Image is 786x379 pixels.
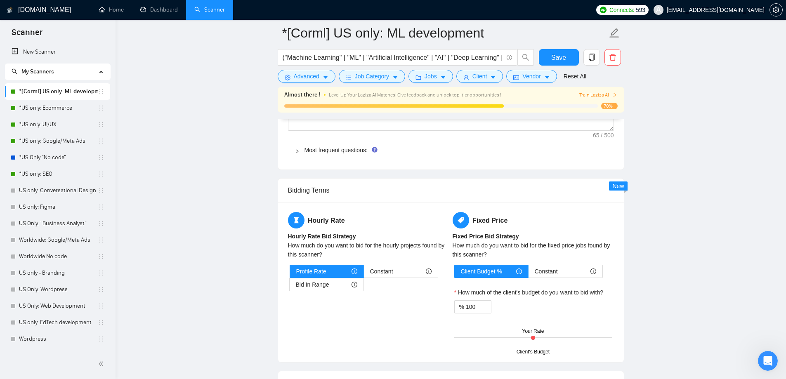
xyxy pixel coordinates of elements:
[13,170,129,195] div: You can give it a try, but if the issue isn’t resolved, we’ll need to wait for a response from th...
[609,28,620,38] span: edit
[517,49,534,66] button: search
[609,5,634,14] span: Connects:
[98,270,104,276] span: holder
[456,70,503,83] button: userClientcaret-down
[98,138,104,144] span: holder
[19,83,98,100] a: *[Corml] US only: ML development
[590,268,596,274] span: info-circle
[98,319,104,326] span: holder
[584,54,600,61] span: copy
[26,270,33,277] button: вибір GIF-файлів
[19,166,98,182] a: *US only: SEO
[539,49,579,66] button: Save
[516,268,522,274] span: info-circle
[564,72,586,81] a: Reset All
[7,253,158,267] textarea: Повідомлення...
[605,54,621,61] span: delete
[19,248,98,265] a: Worldwide:No code
[769,7,783,13] a: setting
[19,199,98,215] a: US only: Figma
[40,4,59,10] h1: Nazar
[19,232,98,248] a: Worldwide: Google/Meta Ads
[98,204,104,210] span: holder
[98,303,104,309] span: holder
[7,4,13,17] img: logo
[370,265,393,278] span: Constant
[288,241,449,259] div: How much do you want to bid for the hourly projects found by this scanner?
[288,179,614,202] div: Bidding Terms
[352,268,357,274] span: info-circle
[507,55,512,60] span: info-circle
[490,74,496,80] span: caret-down
[296,278,329,291] span: Bid In Range
[5,232,110,248] li: Worldwide: Google/Meta Ads
[5,248,110,265] li: Worldwide:No code
[99,6,124,13] a: homeHome
[98,336,104,342] span: holder
[371,146,378,153] div: Tooltip anchor
[522,327,544,335] div: Your Rate
[535,265,558,278] span: Constant
[408,70,453,83] button: folderJobscaret-down
[19,182,98,199] a: US only: Conversational Design
[194,6,225,13] a: searchScanner
[454,288,604,297] label: How much of the client's budget do you want to bid with?
[7,239,158,271] div: Nazar каже…
[98,253,104,260] span: holder
[656,7,661,13] span: user
[13,21,115,30] div: Sure, no worries - take you time 🙌
[7,100,135,126] div: Everything went through successfully - your invite has been accepted.
[19,298,98,314] a: US Only: Web Development
[7,206,158,239] div: danil.lysenko2002@gmail.com каже…
[19,265,98,281] a: US only - Branding
[288,212,449,228] h5: Hourly Rate
[583,49,600,66] button: copy
[7,100,158,132] div: Nazar каже…
[513,74,519,80] span: idcard
[5,331,110,347] li: Wordpress
[19,215,98,232] a: US Only: "Business Analyst"
[288,141,614,160] div: Most frequent questions:
[282,23,607,43] input: Scanner name...
[5,347,110,364] li: Ed Tech
[98,171,104,177] span: holder
[12,68,17,74] span: search
[7,16,121,35] div: Sure, no worries - take you time 🙌
[758,351,778,371] iframe: Intercom live chat
[522,72,541,81] span: Vendor
[12,68,54,75] span: My Scanners
[285,74,290,80] span: setting
[98,237,104,243] span: holder
[601,103,618,109] span: 70%
[329,92,501,98] span: Level Up Your Laziza AI Matches! Give feedback and unlock top-tier opportunities !
[19,149,98,166] a: *US Only:"No code"
[517,348,550,356] div: Client's Budget
[466,301,491,313] input: How much of the client's budget do you want to bid with?
[323,74,328,80] span: caret-down
[21,68,54,75] span: My Scanners
[19,314,98,331] a: US only: EdTech development
[636,5,645,14] span: 593
[7,239,119,265] div: You're very welcome!We will be waiting for your reply😊
[19,100,98,116] a: *US only: Ecommerce
[579,91,617,99] button: Train Laziza AI
[142,267,155,280] button: Надіслати повідомлення…
[304,147,368,153] a: Most frequent questions:
[98,187,104,194] span: holder
[518,54,533,61] span: search
[7,133,158,165] div: danil.lysenko2002@gmail.com каже…
[426,268,432,274] span: info-circle
[5,116,110,133] li: *US only: UI/UX
[5,26,49,44] span: Scanner
[98,105,104,111] span: holder
[453,241,614,259] div: How much do you want to bid for the fixed price jobs found by this scanner?
[7,60,158,100] div: danil.lysenko2002@gmail.com каже…
[40,10,65,19] p: У мережі
[98,88,104,95] span: holder
[7,165,158,206] div: Nazar каже…
[140,6,178,13] a: dashboardDashboard
[98,121,104,128] span: holder
[294,72,319,81] span: Advanced
[12,44,104,60] a: New Scanner
[352,282,357,287] span: info-circle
